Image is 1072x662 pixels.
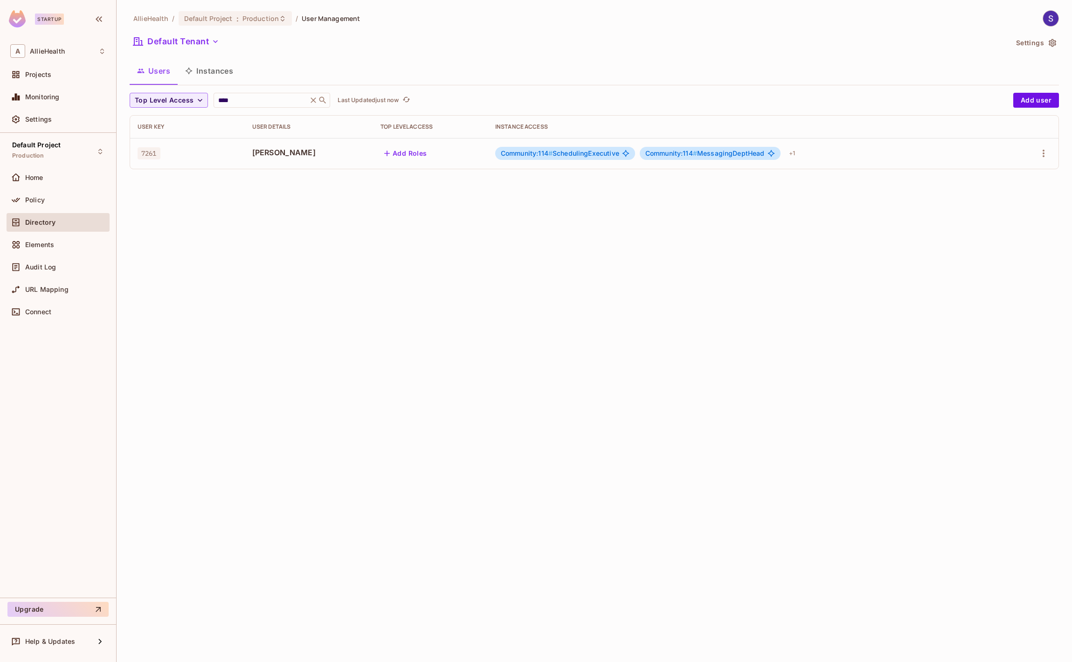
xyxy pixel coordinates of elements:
div: Instance Access [495,123,1002,131]
span: Audit Log [25,263,56,271]
span: MessagingDeptHead [645,150,765,157]
button: Default Tenant [130,34,223,49]
span: Connect [25,308,51,316]
span: Monitoring [25,93,60,101]
img: SReyMgAAAABJRU5ErkJggg== [9,10,26,28]
img: Stephen Morrison [1043,11,1058,26]
span: User Management [302,14,360,23]
span: Default Project [12,141,61,149]
span: Workspace: AllieHealth [30,48,65,55]
span: Production [242,14,279,23]
span: URL Mapping [25,286,69,293]
span: # [693,149,697,157]
span: Home [25,174,43,181]
div: Top Level Access [380,123,480,131]
li: / [296,14,298,23]
button: Add Roles [380,146,431,161]
span: Directory [25,219,55,226]
span: Production [12,152,44,159]
span: Top Level Access [135,95,194,106]
span: # [548,149,553,157]
span: [PERSON_NAME] [252,147,366,158]
button: Add user [1013,93,1059,108]
span: A [10,44,25,58]
span: SchedulingExecutive [501,150,619,157]
button: refresh [401,95,412,106]
div: User Key [138,123,237,131]
p: Last Updated just now [338,97,399,104]
span: Community:114 [501,149,553,157]
span: Default Project [184,14,233,23]
button: Top Level Access [130,93,208,108]
button: Upgrade [7,602,109,617]
li: / [172,14,174,23]
span: Settings [25,116,52,123]
button: Instances [178,59,241,83]
div: Startup [35,14,64,25]
span: Elements [25,241,54,248]
span: Projects [25,71,51,78]
div: + 1 [785,146,799,161]
button: Users [130,59,178,83]
span: : [236,15,239,22]
span: Policy [25,196,45,204]
span: Help & Updates [25,638,75,645]
span: Click to refresh data [399,95,412,106]
span: 7261 [138,147,160,159]
span: Community:114 [645,149,697,157]
button: Settings [1012,35,1059,50]
span: refresh [402,96,410,105]
span: the active workspace [133,14,168,23]
div: User Details [252,123,366,131]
